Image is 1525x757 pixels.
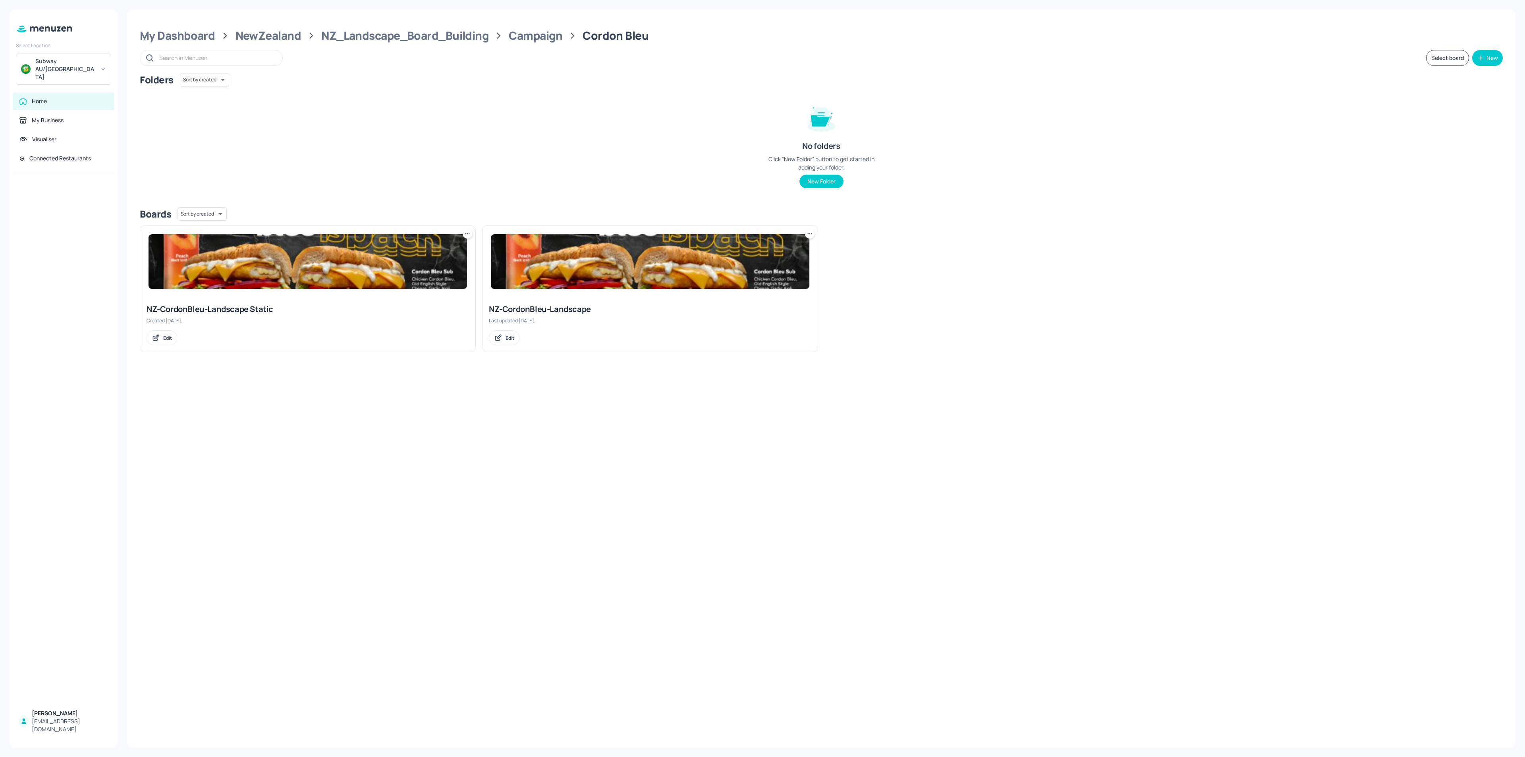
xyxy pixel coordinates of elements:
div: NZ_Landscape_Board_Building [321,29,488,43]
div: Sort by created [178,206,227,222]
div: No folders [802,141,840,152]
div: Cordon Bleu [583,29,649,43]
div: Sort by created [180,72,229,88]
button: New Folder [799,175,844,188]
div: NZ-CordonBleu-Landscape Static [147,304,469,315]
div: Home [32,97,47,105]
div: Connected Restaurants [29,154,91,162]
div: Edit [163,335,172,341]
button: New [1472,50,1503,66]
button: Select board [1426,50,1469,66]
div: NZ-CordonBleu-Landscape [489,304,811,315]
div: Select Location [16,42,111,49]
div: Visualiser [32,135,56,143]
div: Created [DATE]. [147,317,469,324]
div: My Business [32,116,64,124]
div: Subway AU/[GEOGRAPHIC_DATA] [35,57,95,81]
input: Search in Menuzen [159,52,274,64]
div: Edit [506,335,514,341]
div: Click “New Folder” button to get started in adding your folder. [762,155,881,171]
div: [PERSON_NAME] [32,709,108,717]
div: [EMAIL_ADDRESS][DOMAIN_NAME] [32,717,108,733]
div: New [1486,55,1498,61]
div: Campaign [509,29,562,43]
div: Last updated [DATE]. [489,317,811,324]
div: NewZealand [236,29,301,43]
img: 2025-10-01-1759280864601d0lsju0hder.jpeg [491,234,809,289]
div: My Dashboard [140,29,215,43]
div: Folders [140,73,174,86]
img: 2025-10-01-1759280864601d0lsju0hder.jpeg [149,234,467,289]
img: folder-empty [801,98,841,137]
img: avatar [21,64,31,74]
div: Boards [140,208,171,220]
